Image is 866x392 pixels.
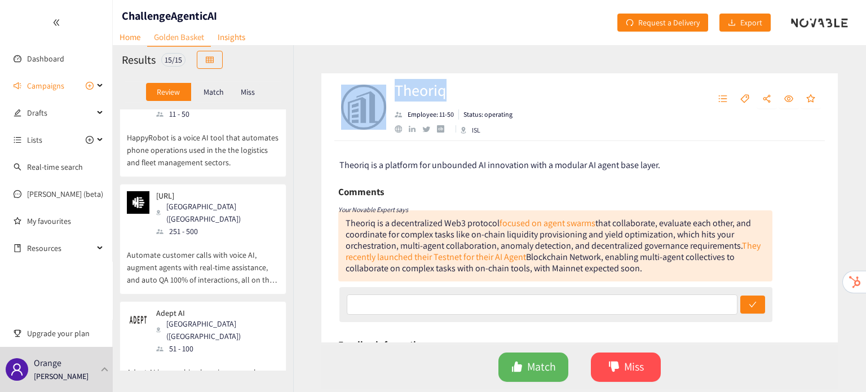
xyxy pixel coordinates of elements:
[527,358,556,376] span: Match
[156,200,278,225] div: [GEOGRAPHIC_DATA] ([GEOGRAPHIC_DATA])
[740,16,762,29] span: Export
[500,217,595,229] a: focused on agent swarms
[498,353,568,382] button: likeMatch
[461,125,506,135] div: ISL
[608,361,620,374] span: dislike
[762,94,771,104] span: share-alt
[204,87,224,96] p: Match
[801,90,821,108] button: star
[211,28,252,46] a: Insights
[206,56,214,65] span: table
[27,102,94,124] span: Drafts
[86,82,94,90] span: plus-circle
[341,85,386,130] img: Company Logo
[459,109,512,120] li: Status
[713,90,733,108] button: unordered-list
[156,318,278,342] div: [GEOGRAPHIC_DATA] ([GEOGRAPHIC_DATA])
[511,361,523,374] span: like
[718,94,727,104] span: unordered-list
[395,125,409,133] a: website
[86,136,94,144] span: plus-circle
[122,52,156,68] h2: Results
[156,108,278,120] div: 11 - 50
[14,109,21,117] span: edit
[156,342,278,355] div: 51 - 100
[740,296,765,314] button: check
[197,51,223,69] button: table
[463,109,512,120] p: Status: operating
[127,309,149,331] img: Snapshot of the company's website
[422,126,436,132] a: twitter
[161,53,185,67] div: 15 / 15
[113,28,147,46] a: Home
[127,120,279,169] p: HappyRobot is a voice AI tool that automates phone operations used in the the logistics and fleet...
[626,19,634,28] span: redo
[346,240,761,263] a: They recently launched their Testnet for their AI Agent
[156,225,278,237] div: 251 - 500
[27,74,64,97] span: Campaigns
[27,237,94,259] span: Resources
[395,109,459,120] li: Employees
[339,159,660,171] span: Theoriq is a platform for unbounded AI innovation with a modular AI agent base layer.
[617,14,708,32] button: redoRequest a Delivery
[719,14,771,32] button: downloadExport
[346,217,761,274] div: Theoriq is a decentralized Web3 protocol that collaborate, evaluate each other, and coordinate fo...
[127,237,279,286] p: Automate customer calls with voice AI, augment agents with real-time assistance, and auto QA 100%...
[338,205,408,214] i: Your Novable Expert says
[638,16,700,29] span: Request a Delivery
[14,136,21,144] span: unordered-list
[127,191,149,214] img: Snapshot of the company's website
[27,54,64,64] a: Dashboard
[591,353,661,382] button: dislikeMiss
[395,79,512,102] h2: Theoriq
[338,183,384,200] h6: Comments
[122,8,217,24] h1: ChallengeAgenticAI
[409,126,422,133] a: linkedin
[757,90,777,108] button: share-alt
[10,363,24,376] span: user
[437,125,451,133] a: crunchbase
[735,90,755,108] button: tag
[784,94,793,104] span: eye
[408,109,454,120] p: Employee: 11-50
[27,210,104,232] a: My favourites
[749,301,757,310] span: check
[728,19,736,28] span: download
[14,82,21,90] span: sound
[338,336,427,353] h6: Funding information
[27,189,103,199] a: [PERSON_NAME] (beta)
[241,87,255,96] p: Miss
[52,19,60,27] span: double-left
[156,309,271,318] p: Adept AI
[624,358,644,376] span: Miss
[147,28,211,47] a: Golden Basket
[14,244,21,252] span: book
[14,329,21,337] span: trophy
[34,370,89,382] p: [PERSON_NAME]
[34,356,61,370] p: Orange
[810,338,866,392] iframe: Chat Widget
[157,87,180,96] p: Review
[27,322,104,345] span: Upgrade your plan
[806,94,815,104] span: star
[740,94,749,104] span: tag
[27,162,83,172] a: Real-time search
[156,191,271,200] p: [URL]
[779,90,799,108] button: eye
[27,129,42,151] span: Lists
